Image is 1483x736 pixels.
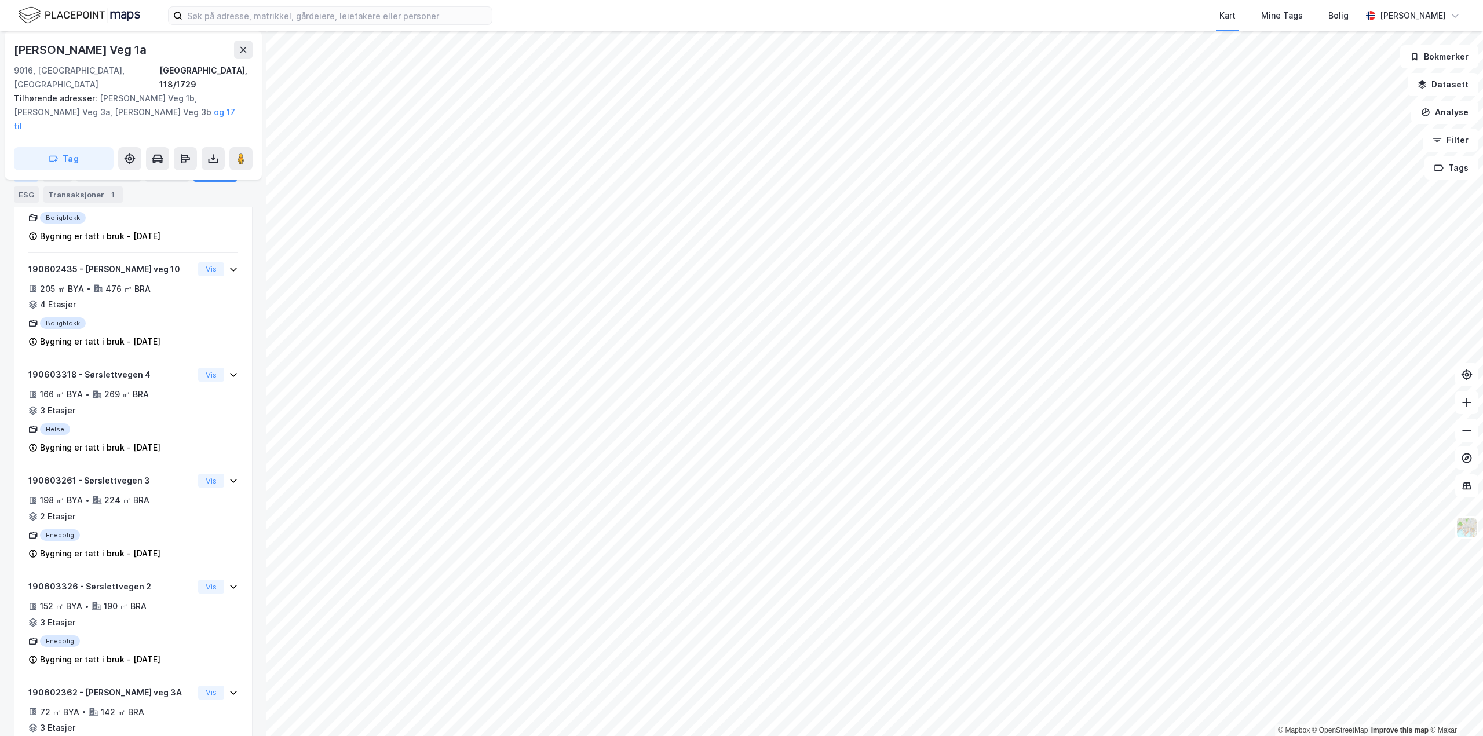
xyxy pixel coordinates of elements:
div: 166 ㎡ BYA [40,387,83,401]
div: [PERSON_NAME] Veg 1b, [PERSON_NAME] Veg 3a, [PERSON_NAME] Veg 3b [14,91,243,133]
a: Mapbox [1278,726,1310,734]
div: Mine Tags [1261,9,1303,23]
button: Vis [198,580,224,594]
div: • [85,496,90,505]
div: 1 [107,189,118,200]
div: Transaksjoner [43,186,123,203]
div: 2 Etasjer [40,510,75,523]
img: Z [1456,517,1478,539]
div: • [86,284,91,293]
div: 224 ㎡ BRA [104,493,149,507]
button: Filter [1423,129,1478,152]
div: [GEOGRAPHIC_DATA], 118/1729 [159,64,253,91]
div: 190603326 - Sørslettvegen 2 [28,580,193,594]
div: 190602362 - [PERSON_NAME] veg 3A [28,686,193,700]
button: Tags [1424,156,1478,180]
img: logo.f888ab2527a4732fd821a326f86c7f29.svg [19,5,140,25]
button: Vis [198,262,224,276]
div: Kontrollprogram for chat [1425,680,1483,736]
span: Tilhørende adresser: [14,93,100,103]
div: Bygning er tatt i bruk - [DATE] [40,335,160,349]
div: Bygning er tatt i bruk - [DATE] [40,653,160,667]
button: Vis [198,368,224,382]
div: 4 Etasjer [40,298,76,312]
div: Bolig [1328,9,1349,23]
div: 72 ㎡ BYA [40,705,79,719]
div: • [85,390,90,399]
button: Bokmerker [1400,45,1478,68]
a: OpenStreetMap [1312,726,1368,734]
button: Analyse [1411,101,1478,124]
div: Bygning er tatt i bruk - [DATE] [40,229,160,243]
div: 190602435 - [PERSON_NAME] veg 10 [28,262,193,276]
div: • [85,602,89,611]
div: 190603261 - Sørslettvegen 3 [28,474,193,488]
div: 269 ㎡ BRA [104,387,149,401]
iframe: Chat Widget [1425,680,1483,736]
div: 142 ㎡ BRA [101,705,144,719]
a: Improve this map [1371,726,1429,734]
div: 9016, [GEOGRAPHIC_DATA], [GEOGRAPHIC_DATA] [14,64,159,91]
button: Vis [198,474,224,488]
button: Datasett [1408,73,1478,96]
div: 205 ㎡ BYA [40,282,84,296]
div: 190603318 - Sørslettvegen 4 [28,368,193,382]
div: 3 Etasjer [40,721,75,735]
button: Tag [14,147,114,170]
div: • [82,707,86,716]
div: 476 ㎡ BRA [105,282,151,296]
div: ESG [14,186,39,203]
div: 3 Etasjer [40,404,75,418]
div: Kart [1219,9,1236,23]
div: 190 ㎡ BRA [104,599,147,613]
button: Vis [198,686,224,700]
div: 152 ㎡ BYA [40,599,82,613]
div: 198 ㎡ BYA [40,493,83,507]
div: [PERSON_NAME] [1380,9,1446,23]
div: Bygning er tatt i bruk - [DATE] [40,441,160,455]
div: [PERSON_NAME] Veg 1a [14,41,149,59]
div: Bygning er tatt i bruk - [DATE] [40,547,160,561]
input: Søk på adresse, matrikkel, gårdeiere, leietakere eller personer [182,7,492,24]
div: 3 Etasjer [40,616,75,629]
